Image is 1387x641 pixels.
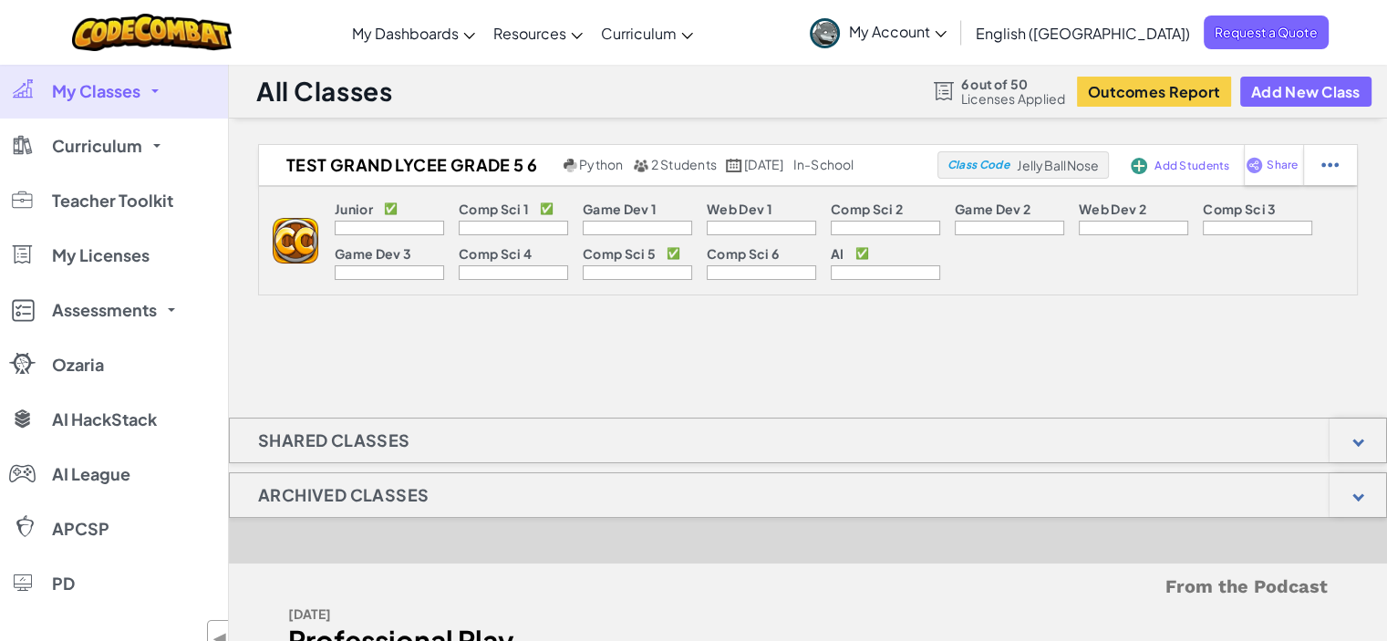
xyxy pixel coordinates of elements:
[1154,160,1229,171] span: Add Students
[1017,157,1099,173] span: JellyBallNose
[273,218,318,264] img: logo
[744,156,783,172] span: [DATE]
[288,573,1328,601] h5: From the Podcast
[707,246,779,261] p: Comp Sci 6
[52,466,130,482] span: AI League
[1321,157,1339,173] img: IconStudentEllipsis.svg
[343,8,484,57] a: My Dashboards
[810,18,840,48] img: avatar
[583,246,656,261] p: Comp Sci 5
[793,157,854,173] div: in-school
[633,159,649,172] img: MultipleUsers.png
[601,24,677,43] span: Curriculum
[801,4,956,61] a: My Account
[651,156,717,172] span: 2 Students
[955,202,1030,216] p: Game Dev 2
[855,246,869,261] p: ✅
[1077,77,1231,107] button: Outcomes Report
[726,159,742,172] img: calendar.svg
[52,138,142,154] span: Curriculum
[976,24,1190,43] span: English ([GEOGRAPHIC_DATA])
[230,472,457,518] h1: Archived Classes
[288,601,794,627] div: [DATE]
[707,202,772,216] p: Web Dev 1
[967,8,1199,57] a: English ([GEOGRAPHIC_DATA])
[592,8,702,57] a: Curriculum
[564,159,577,172] img: python.png
[72,14,232,51] img: CodeCombat logo
[1079,202,1146,216] p: Web Dev 2
[459,202,529,216] p: Comp Sci 1
[1203,202,1276,216] p: Comp Sci 3
[1204,16,1329,49] a: Request a Quote
[831,246,844,261] p: AI
[459,246,532,261] p: Comp Sci 4
[493,24,566,43] span: Resources
[335,202,373,216] p: Junior
[335,246,411,261] p: Game Dev 3
[52,192,173,209] span: Teacher Toolkit
[583,202,657,216] p: Game Dev 1
[384,202,398,216] p: ✅
[667,246,680,261] p: ✅
[259,151,937,179] a: Test Grand Lycee Grade 5 6 Python 2 Students [DATE] in-school
[1246,157,1263,173] img: IconShare_Purple.svg
[52,357,104,373] span: Ozaria
[52,247,150,264] span: My Licenses
[1240,77,1371,107] button: Add New Class
[1267,160,1298,171] span: Share
[831,202,903,216] p: Comp Sci 2
[579,156,623,172] span: Python
[256,74,392,109] h1: All Classes
[230,418,439,463] h1: Shared Classes
[52,411,157,428] span: AI HackStack
[52,302,157,318] span: Assessments
[1131,158,1147,174] img: IconAddStudents.svg
[961,77,1066,91] span: 6 out of 50
[52,83,140,99] span: My Classes
[484,8,592,57] a: Resources
[540,202,554,216] p: ✅
[259,151,559,179] h2: Test Grand Lycee Grade 5 6
[947,160,1009,171] span: Class Code
[849,22,947,41] span: My Account
[352,24,459,43] span: My Dashboards
[961,91,1066,106] span: Licenses Applied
